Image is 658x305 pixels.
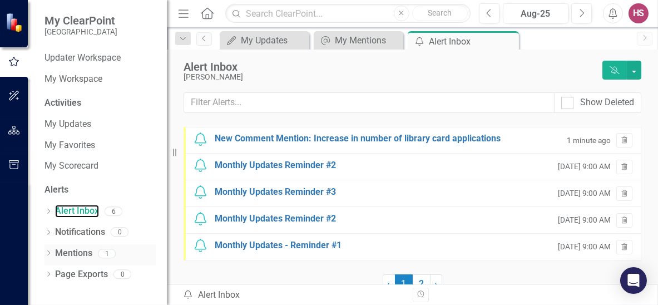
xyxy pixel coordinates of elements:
[558,161,611,172] small: [DATE] 9:00 AM
[580,96,634,109] div: Show Deleted
[184,61,597,73] div: Alert Inbox
[105,206,122,216] div: 6
[182,289,404,302] div: Alert Inbox
[44,14,117,27] span: My ClearPoint
[44,27,117,36] small: [GEOGRAPHIC_DATA]
[215,186,336,199] div: Monthly Updates Reminder #3
[388,278,390,289] span: ‹
[55,247,92,260] a: Mentions
[413,274,431,293] a: 2
[629,3,649,23] button: HS
[44,97,156,110] div: Activities
[412,6,468,21] button: Search
[241,33,306,47] div: My Updates
[44,118,156,131] a: My Updates
[435,278,438,289] span: ›
[558,242,611,252] small: [DATE] 9:00 AM
[215,239,342,252] div: Monthly Updates - Reminder #1
[184,92,555,113] input: Filter Alerts...
[98,249,116,258] div: 1
[44,139,156,152] a: My Favorites
[567,135,611,146] small: 1 minute ago
[111,228,128,237] div: 0
[428,8,452,17] span: Search
[215,213,336,225] div: Monthly Updates Reminder #2
[335,33,400,47] div: My Mentions
[225,4,471,23] input: Search ClearPoint...
[215,132,501,145] div: New Comment Mention: Increase in number of library card applications
[620,267,647,294] div: Open Intercom Messenger
[316,33,400,47] a: My Mentions
[55,268,108,281] a: Page Exports
[4,12,26,33] img: ClearPoint Strategy
[558,188,611,199] small: [DATE] 9:00 AM
[429,35,516,48] div: Alert Inbox
[44,160,156,173] a: My Scorecard
[395,274,413,293] span: 1
[113,270,131,279] div: 0
[55,226,105,239] a: Notifications
[184,73,597,81] div: [PERSON_NAME]
[503,3,568,23] button: Aug-25
[222,33,306,47] a: My Updates
[215,159,336,172] div: Monthly Updates Reminder #2
[507,7,565,21] div: Aug-25
[44,73,156,86] a: My Workspace
[55,205,99,218] a: Alert Inbox
[558,215,611,225] small: [DATE] 9:00 AM
[44,52,156,65] a: Updater Workspace
[44,184,156,196] div: Alerts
